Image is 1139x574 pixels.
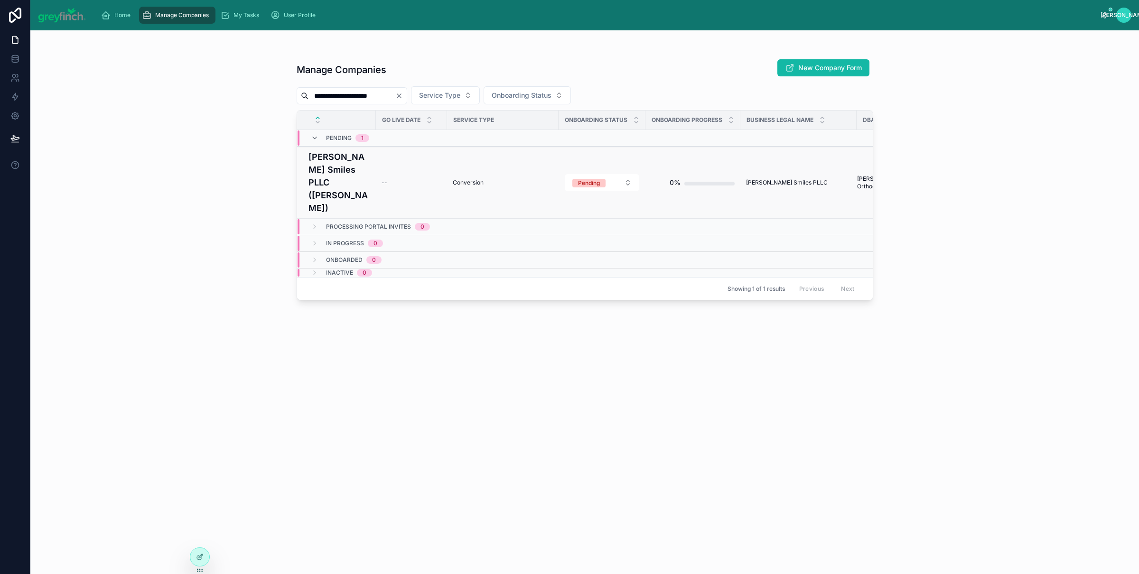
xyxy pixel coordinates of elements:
[484,86,571,104] button: Select Button
[382,116,420,124] span: Go Live Date
[382,179,441,186] a: --
[746,179,828,186] span: [PERSON_NAME] Smiles PLLC
[139,7,215,24] a: Manage Companies
[326,134,352,142] span: Pending
[98,7,137,24] a: Home
[419,91,460,100] span: Service Type
[326,269,353,277] span: Inactive
[361,134,364,142] div: 1
[578,179,600,187] div: Pending
[268,7,322,24] a: User Profile
[564,174,640,192] a: Select Button
[652,116,722,124] span: Onboarding Progress
[453,179,484,186] span: Conversion
[217,7,266,24] a: My Tasks
[382,179,387,186] span: --
[326,223,411,231] span: Processing Portal Invites
[38,8,86,23] img: App logo
[420,223,424,231] div: 0
[363,269,366,277] div: 0
[453,179,553,186] a: Conversion
[284,11,316,19] span: User Profile
[670,173,681,192] div: 0%
[651,173,735,192] a: 0%
[728,285,785,293] span: Showing 1 of 1 results
[373,240,377,247] div: 0
[565,174,639,191] button: Select Button
[565,116,627,124] span: Onboarding Status
[747,116,813,124] span: Business Legal Name
[798,63,862,73] span: New Company Form
[93,5,1102,26] div: scrollable content
[395,92,407,100] button: Clear
[746,179,851,186] a: [PERSON_NAME] Smiles PLLC
[326,240,364,247] span: In Progress
[863,116,875,124] span: DBA
[297,63,386,76] h1: Manage Companies
[492,91,551,100] span: Onboarding Status
[308,150,370,214] a: [PERSON_NAME] Smiles PLLC ([PERSON_NAME])
[411,86,480,104] button: Select Button
[114,11,131,19] span: Home
[777,59,869,76] button: New Company Form
[372,256,376,264] div: 0
[857,175,924,190] a: [PERSON_NAME] Orthodontics
[233,11,259,19] span: My Tasks
[453,116,494,124] span: Service Type
[155,11,209,19] span: Manage Companies
[326,256,363,264] span: Onboarded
